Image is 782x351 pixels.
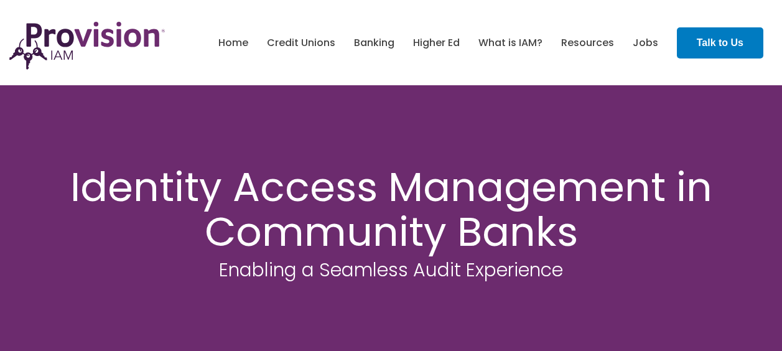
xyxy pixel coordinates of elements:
[413,32,460,54] a: Higher Ed
[354,32,394,54] a: Banking
[9,22,165,70] img: ProvisionIAM-Logo-Purple
[633,32,658,54] a: Jobs
[267,32,335,54] a: Credit Unions
[561,32,614,54] a: Resources
[478,32,542,54] a: What is IAM?
[70,159,712,260] span: Identity Access Management in Community Banks
[697,37,743,48] strong: Talk to Us
[677,27,763,58] a: Talk to Us
[218,32,248,54] a: Home
[37,260,746,280] h3: Enabling a Seamless Audit Experience
[209,23,668,63] nav: menu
